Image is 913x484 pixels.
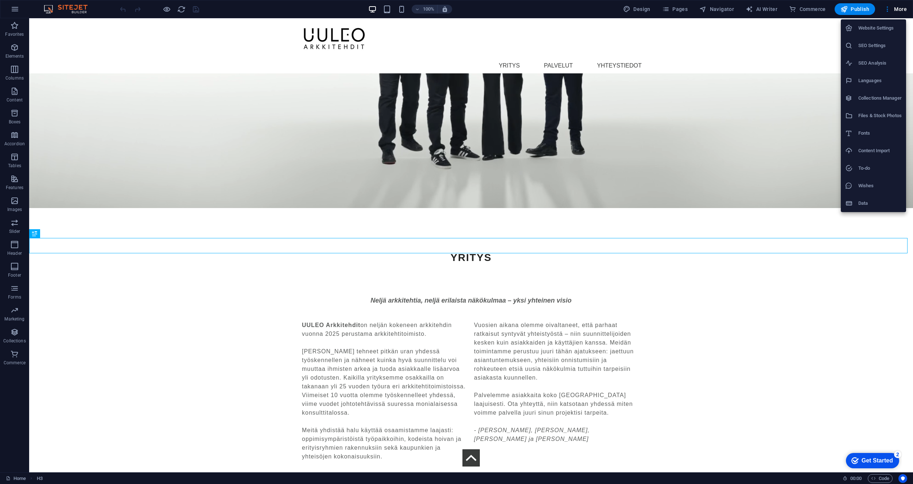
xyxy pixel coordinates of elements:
h6: Fonts [858,129,902,138]
h6: To-do [858,164,902,173]
h6: Collections Manager [858,94,902,103]
h6: Content Import [858,146,902,155]
h6: SEO Analysis [858,59,902,68]
h6: SEO Settings [858,41,902,50]
h6: Data [858,199,902,208]
h6: Website Settings [858,24,902,32]
h6: Wishes [858,181,902,190]
div: 2 [54,1,61,9]
h6: Files & Stock Photos [858,111,902,120]
div: Get Started 2 items remaining, 60% complete [6,4,59,19]
h6: Languages [858,76,902,85]
div: Get Started [22,8,53,15]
